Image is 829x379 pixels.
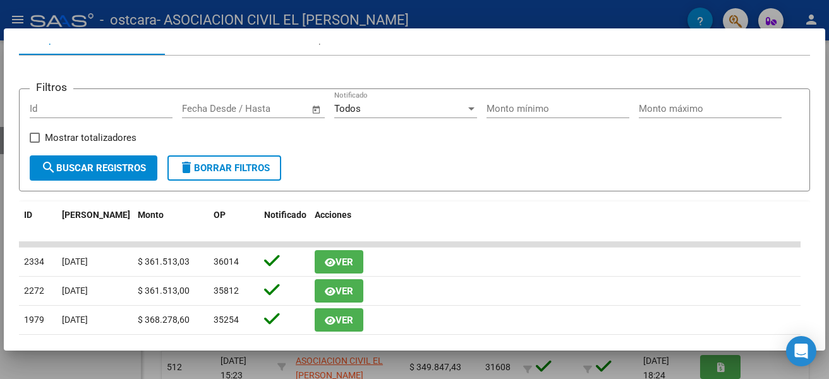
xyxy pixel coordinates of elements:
[62,315,88,325] span: [DATE]
[24,286,44,296] span: 2272
[167,155,281,181] button: Borrar Filtros
[24,210,32,220] span: ID
[30,155,157,181] button: Buscar Registros
[182,103,223,114] input: Start date
[209,202,259,243] datatable-header-cell: OP
[138,315,190,325] span: $ 368.278,60
[214,286,239,296] span: 35812
[264,210,306,220] span: Notificado
[336,286,353,297] span: Ver
[179,160,194,175] mat-icon: delete
[179,162,270,174] span: Borrar Filtros
[138,256,190,267] span: $ 361.513,03
[138,210,164,220] span: Monto
[310,102,324,117] button: Open calendar
[336,315,353,326] span: Ver
[334,103,361,114] span: Todos
[214,256,239,267] span: 36014
[62,286,88,296] span: [DATE]
[336,256,353,268] span: Ver
[45,130,136,145] span: Mostrar totalizadores
[259,202,310,243] datatable-header-cell: Notificado
[214,210,226,220] span: OP
[234,103,296,114] input: End date
[133,202,209,243] datatable-header-cell: Monto
[19,202,57,243] datatable-header-cell: ID
[310,202,801,243] datatable-header-cell: Acciones
[315,308,363,332] button: Ver
[315,250,363,274] button: Ver
[30,79,73,95] h3: Filtros
[62,210,130,220] span: [PERSON_NAME]
[57,202,133,243] datatable-header-cell: Fecha T.
[138,286,190,296] span: $ 361.513,00
[315,210,351,220] span: Acciones
[786,336,816,366] div: Open Intercom Messenger
[24,315,44,325] span: 1979
[41,162,146,174] span: Buscar Registros
[24,256,44,267] span: 2334
[41,160,56,175] mat-icon: search
[62,256,88,267] span: [DATE]
[214,315,239,325] span: 35254
[315,279,363,303] button: Ver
